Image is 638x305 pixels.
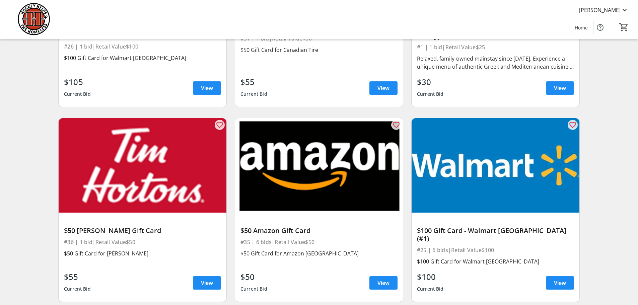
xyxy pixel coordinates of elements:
[235,118,403,213] img: $50 Amazon Gift Card
[201,279,213,287] span: View
[546,276,574,290] a: View
[216,121,224,129] mat-icon: favorite_outline
[240,237,398,247] div: #35 | 6 bids | Retail Value $50
[593,21,607,34] button: Help
[240,271,267,283] div: $50
[377,84,389,92] span: View
[64,42,221,51] div: #26 | 1 bid | Retail Value $100
[554,84,566,92] span: View
[575,24,588,31] span: Home
[377,279,389,287] span: View
[240,227,398,235] div: $50 Amazon Gift Card
[392,121,400,129] mat-icon: favorite_outline
[64,283,91,295] div: Current Bid
[64,271,91,283] div: $55
[64,237,221,247] div: #36 | 1 bid | Retail Value $50
[569,21,593,34] a: Home
[417,55,574,71] div: Relaxed, family-owned mainstay since [DATE]. Experience a unique menu of authentic Greek and Medi...
[59,118,226,213] img: $50 Tim Horton's Gift Card
[417,227,574,243] div: $100 Gift Card - Walmart [GEOGRAPHIC_DATA] (#1)
[417,271,444,283] div: $100
[240,88,267,100] div: Current Bid
[417,76,444,88] div: $30
[569,121,577,129] mat-icon: favorite_outline
[417,283,444,295] div: Current Bid
[240,283,267,295] div: Current Bid
[417,257,574,265] div: $100 Gift Card for Walmart [GEOGRAPHIC_DATA]
[412,118,579,213] img: $100 Gift Card - Walmart Canada (#1)
[574,5,634,15] button: [PERSON_NAME]
[546,81,574,95] a: View
[64,227,221,235] div: $50 [PERSON_NAME] Gift Card
[64,249,221,257] div: $50 Gift Card for [PERSON_NAME]
[240,46,398,54] div: $50 Gift Card for Canadian Tire
[64,54,221,62] div: $100 Gift Card for Walmart [GEOGRAPHIC_DATA]
[193,81,221,95] a: View
[64,76,91,88] div: $105
[369,81,398,95] a: View
[369,276,398,290] a: View
[4,3,64,36] img: Hockey Helps the Homeless's Logo
[240,249,398,257] div: $50 Gift Card for Amazon [GEOGRAPHIC_DATA]
[193,276,221,290] a: View
[417,88,444,100] div: Current Bid
[201,84,213,92] span: View
[579,6,621,14] span: [PERSON_NAME]
[417,245,574,255] div: #25 | 6 bids | Retail Value $100
[64,88,91,100] div: Current Bid
[417,43,574,52] div: #1 | 1 bid | Retail Value $25
[240,76,267,88] div: $55
[554,279,566,287] span: View
[618,21,630,33] button: Cart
